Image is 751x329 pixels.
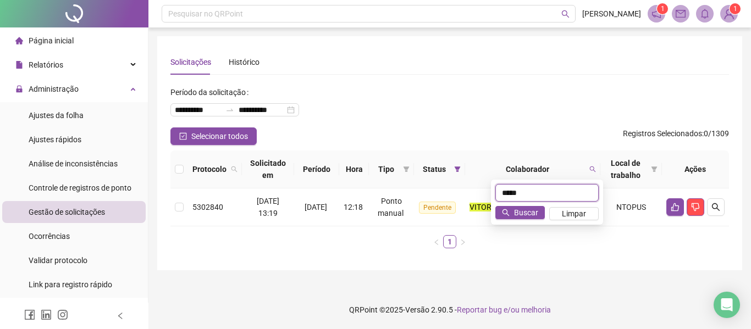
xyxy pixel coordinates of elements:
span: search [589,166,596,172]
span: Ajustes rápidos [29,135,81,144]
span: Análise de inconsistências [29,159,118,168]
span: check-square [179,132,187,140]
sup: 1 [657,3,668,14]
li: 1 [443,235,456,248]
mark: VITOR [470,203,492,211]
span: Tipo [373,163,399,175]
span: filter [454,166,461,172]
span: Buscar [514,207,538,219]
span: 1 [661,5,665,13]
span: right [460,239,466,246]
span: Página inicial [29,36,74,45]
td: NTOPUS [600,188,662,226]
th: Solicitado em [242,150,294,188]
span: filter [452,161,463,177]
span: Gestão de solicitações [29,208,105,216]
span: notification [651,9,661,19]
span: lock [15,85,23,93]
span: Controle de registros de ponto [29,183,131,192]
span: search [229,161,240,177]
div: Open Intercom Messenger [714,292,740,318]
span: Selecionar todos [191,130,248,142]
button: Limpar [549,207,599,220]
span: dislike [691,203,700,211]
img: 78894 [721,5,737,22]
span: filter [651,166,658,172]
footer: QRPoint © 2025 - 2.90.5 - [148,291,751,329]
span: filter [403,166,410,172]
span: search [587,161,598,177]
span: Versão [405,305,429,314]
span: filter [401,161,412,177]
button: right [456,235,470,248]
span: Status [418,163,450,175]
span: facebook [24,309,35,320]
li: Próxima página [456,235,470,248]
span: [PERSON_NAME] [582,8,641,20]
span: Colaborador [470,163,585,175]
span: to [225,105,234,114]
span: Ajustes da folha [29,111,84,120]
a: 1 [444,236,456,248]
span: left [433,239,440,246]
div: Histórico [229,56,259,68]
span: instagram [57,309,68,320]
span: file [15,61,23,69]
span: like [671,203,680,211]
th: Período [294,150,339,188]
span: Ponto manual [378,197,404,218]
span: Reportar bug e/ou melhoria [457,305,551,314]
button: left [430,235,443,248]
span: mail [676,9,686,19]
span: Registros Selecionados [623,129,702,138]
button: Buscar [495,206,545,219]
span: Link para registro rápido [29,280,112,289]
span: 12:18 [344,203,363,211]
span: left [117,312,124,320]
span: Local de trabalho [605,157,647,181]
span: Ocorrências [29,232,70,241]
span: search [561,10,570,18]
span: swap-right [225,105,234,114]
span: [DATE] [305,203,327,211]
span: search [231,166,238,172]
span: [DATE] 13:19 [257,197,279,218]
div: Solicitações [170,56,211,68]
span: Relatórios [29,60,63,69]
span: Limpar [562,208,586,220]
span: Administração [29,85,79,93]
span: home [15,37,23,44]
span: bell [700,9,710,19]
span: search [711,203,720,211]
span: Validar protocolo [29,256,87,265]
th: Hora [339,150,369,188]
span: search [502,209,510,216]
span: Protocolo [192,163,227,175]
span: : 0 / 1309 [623,127,729,145]
span: 1 [733,5,737,13]
span: linkedin [41,309,52,320]
span: 5302840 [192,203,223,211]
span: filter [649,155,660,183]
label: Período da solicitação [170,83,253,101]
button: Selecionar todos [170,127,257,145]
div: Ações [666,163,725,175]
sup: Atualize o seu contato no menu Meus Dados [730,3,741,14]
span: Pendente [419,202,456,214]
li: Página anterior [430,235,443,248]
